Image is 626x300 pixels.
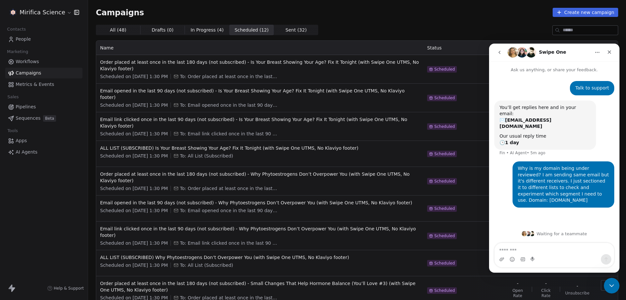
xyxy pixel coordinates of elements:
span: Scheduled on [DATE] 1:30 PM [100,130,168,137]
th: Name [96,41,423,55]
span: Open Rate [509,288,527,298]
span: People [16,36,31,43]
span: In Progress ( 4 ) [190,27,224,34]
a: Workflows [5,56,82,67]
span: Workflows [16,58,39,65]
button: Mirifica Science [8,7,69,18]
span: Email opened in the last 90 days (not subscribed) - Why Phytoestrogens Don’t Overpower You (with ... [100,199,419,206]
span: Email link clicked once in the last 90 days (not subscribed) - Is Your Breast Showing Your Age? F... [100,116,419,129]
span: Mirifica Science [20,8,65,17]
span: Metrics & Events [16,81,54,88]
a: Pipelines [5,102,82,112]
span: Scheduled [434,95,455,101]
span: Campaigns [16,70,41,76]
span: Scheduled on [DATE] 1:30 PM [100,102,168,108]
span: Order placed at least once in the last 180 days (not subscribed) - Small Changes That Help Hormon... [100,280,419,293]
span: Click Rate [537,288,554,298]
span: Scheduled on [DATE] 1:30 PM [100,207,168,214]
span: - [517,280,518,287]
th: Status [423,41,505,55]
a: SequencesBeta [5,113,82,124]
a: AI Agents [5,147,82,157]
span: Beta [43,115,56,122]
a: Metrics & Events [5,79,82,90]
span: Email opened in the last 90 days (not subscribed) - Is Your Breast Showing Your Age? Fix It Tonig... [100,88,419,101]
span: Scheduled on [DATE] 1:30 PM [100,73,168,80]
span: Email link clicked once in the last 90 days (not subscribed) - Why Phytoestrogens Don’t Overpower... [100,225,419,239]
span: To: Order placed at least once in the last 180 days (not subscribed) [180,185,278,192]
span: Scheduled [434,233,455,239]
a: People [5,34,82,45]
span: AI Agents [16,149,37,156]
span: Scheduled [434,151,455,157]
span: Scheduled on [DATE] 1:30 PM [100,153,168,159]
span: Scheduled [434,179,455,184]
span: To: All List (Subscribed) [180,153,233,159]
span: Scheduled [434,67,455,72]
span: Sent ( 32 ) [286,27,307,34]
span: All ( 48 ) [110,27,127,34]
span: - [545,280,547,287]
span: To: All List (Subscribed) [180,262,233,268]
span: Order placed at least once in the last 180 days (not subscribed) - Why Phytoestrogens Don’t Overp... [100,171,419,184]
iframe: To enrich screen reader interactions, please activate Accessibility in Grammarly extension settings [489,44,619,273]
span: Apps [16,137,27,144]
span: Campaigns [96,8,144,17]
span: Marketing [4,47,31,57]
th: Actions [593,41,618,55]
span: Pipelines [16,103,36,110]
span: Scheduled [434,261,455,266]
span: Order placed at least once in the last 180 days (not subscribed) - Is Your Breast Showing Your Ag... [100,59,419,72]
span: Scheduled [434,124,455,129]
span: Scheduled on [DATE] 1:30 PM [100,185,168,192]
span: Scheduled [434,288,455,293]
span: Tools [5,126,21,136]
span: Drafts ( 0 ) [152,27,173,34]
th: Analytics [505,41,593,55]
span: Help & Support [54,286,84,291]
span: Contacts [4,24,29,34]
span: To: Email opened once in the last 90 days (not subscribed) [180,207,278,214]
img: MIRIFICA%20science_logo_icon-big.png [9,8,17,16]
span: Scheduled [434,206,455,211]
span: Scheduled on [DATE] 1:30 PM [100,240,168,246]
span: ALL LIST (SUBSCRIBED) Is Your Breast Showing Your Age? Fix It Tonight (with Swipe One UTMS, No Kl... [100,145,419,151]
a: Apps [5,135,82,146]
span: Unsubscribe [565,291,589,296]
span: Sales [5,92,22,102]
a: Help & Support [47,286,84,291]
a: Campaigns [5,68,82,78]
span: To: Email link clicked once in the last 90 days (not subscribed) [180,240,278,246]
span: To: Email opened once in the last 90 days (not subscribed) [180,102,278,108]
span: To: Order placed at least once in the last 180 days (not subscribed) [180,73,278,80]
